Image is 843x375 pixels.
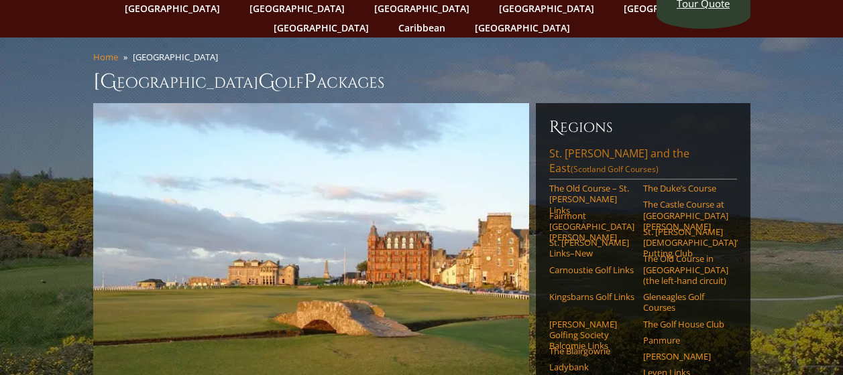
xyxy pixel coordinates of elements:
[571,163,659,175] span: (Scotland Golf Courses)
[549,146,737,179] a: St. [PERSON_NAME] and the East(Scotland Golf Courses)
[549,291,634,302] a: Kingsbarns Golf Links
[549,210,634,243] a: Fairmont [GEOGRAPHIC_DATA][PERSON_NAME]
[549,346,634,356] a: The Blairgowrie
[643,351,728,362] a: [PERSON_NAME]
[643,183,728,194] a: The Duke’s Course
[643,253,728,286] a: The Old Course in [GEOGRAPHIC_DATA] (the left-hand circuit)
[643,226,728,259] a: St. [PERSON_NAME] [DEMOGRAPHIC_DATA]’ Putting Club
[392,18,452,37] a: Caribbean
[258,68,275,95] span: G
[643,291,728,313] a: Gleneagles Golf Courses
[468,18,577,37] a: [GEOGRAPHIC_DATA]
[549,319,634,352] a: [PERSON_NAME] Golfing Society Balcomie Links
[643,335,728,346] a: Panmure
[133,51,223,63] li: [GEOGRAPHIC_DATA]
[549,183,634,216] a: The Old Course – St. [PERSON_NAME] Links
[549,117,737,138] h6: Regions
[304,68,317,95] span: P
[93,68,750,95] h1: [GEOGRAPHIC_DATA] olf ackages
[549,265,634,275] a: Carnoustie Golf Links
[549,362,634,372] a: Ladybank
[267,18,376,37] a: [GEOGRAPHIC_DATA]
[549,237,634,259] a: St. [PERSON_NAME] Links–New
[643,319,728,329] a: The Golf House Club
[643,199,728,232] a: The Castle Course at [GEOGRAPHIC_DATA][PERSON_NAME]
[93,51,118,63] a: Home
